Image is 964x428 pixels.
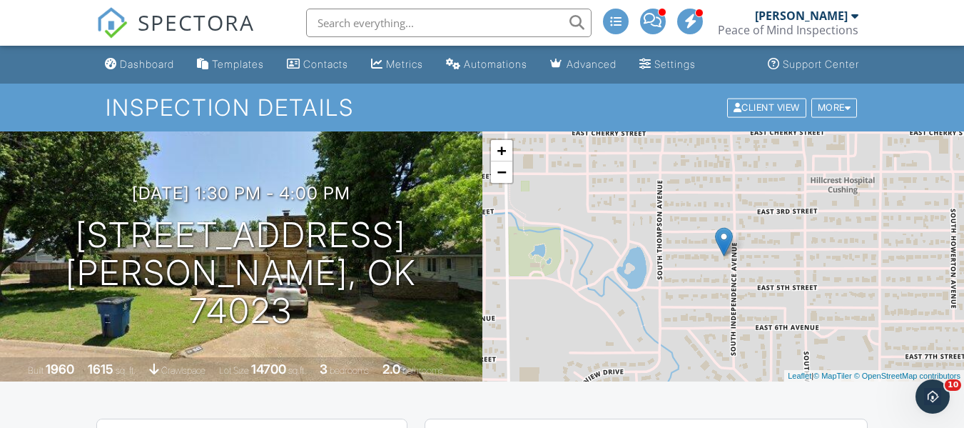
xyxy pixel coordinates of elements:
[762,51,865,78] a: Support Center
[755,9,848,23] div: [PERSON_NAME]
[99,51,180,78] a: Dashboard
[784,370,964,382] div: |
[281,51,354,78] a: Contacts
[945,379,961,391] span: 10
[726,101,810,112] a: Client View
[915,379,950,414] iframe: Intercom live chat
[854,372,960,380] a: © OpenStreetMap contributors
[191,51,270,78] a: Templates
[96,7,128,39] img: The Best Home Inspection Software - Spectora
[23,217,460,329] h1: [STREET_ADDRESS] [PERSON_NAME], Ok 74023
[567,58,617,70] div: Advanced
[116,365,136,376] span: sq. ft.
[219,365,249,376] span: Lot Size
[386,58,423,70] div: Metrics
[718,23,858,37] div: Peace of Mind Inspections
[402,365,443,376] span: bathrooms
[727,98,806,117] div: Client View
[544,51,622,78] a: Advanced
[464,58,527,70] div: Automations
[654,58,696,70] div: Settings
[491,140,512,161] a: Zoom in
[320,362,328,377] div: 3
[491,161,512,183] a: Zoom out
[46,362,74,377] div: 1960
[288,365,306,376] span: sq.ft.
[132,184,350,203] h3: [DATE] 1:30 pm - 4:00 pm
[106,95,858,120] h1: Inspection Details
[120,58,174,70] div: Dashboard
[330,365,369,376] span: bedrooms
[382,362,400,377] div: 2.0
[306,9,592,37] input: Search everything...
[440,51,533,78] a: Automations (Advanced)
[251,362,286,377] div: 14700
[365,51,429,78] a: Metrics
[212,58,264,70] div: Templates
[813,372,852,380] a: © MapTiler
[138,7,255,37] span: SPECTORA
[96,19,255,49] a: SPECTORA
[811,98,858,117] div: More
[161,365,206,376] span: crawlspace
[634,51,701,78] a: Settings
[303,58,348,70] div: Contacts
[88,362,113,377] div: 1615
[783,58,859,70] div: Support Center
[788,372,811,380] a: Leaflet
[28,365,44,376] span: Built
